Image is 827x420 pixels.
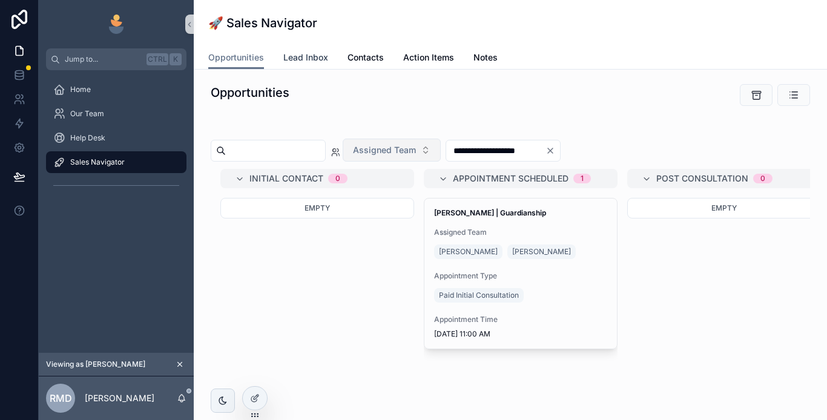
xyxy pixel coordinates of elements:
[208,47,264,70] a: Opportunities
[403,47,454,71] a: Action Items
[171,54,180,64] span: K
[46,127,186,149] a: Help Desk
[581,174,584,183] div: 1
[434,244,502,259] a: [PERSON_NAME]
[353,144,416,156] span: Assigned Team
[348,51,384,64] span: Contacts
[348,47,384,71] a: Contacts
[39,70,194,211] div: scrollable content
[335,174,340,183] div: 0
[65,54,142,64] span: Jump to...
[512,247,571,257] span: [PERSON_NAME]
[283,51,328,64] span: Lead Inbox
[46,151,186,173] a: Sales Navigator
[147,53,168,65] span: Ctrl
[46,103,186,125] a: Our Team
[46,48,186,70] button: Jump to...CtrlK
[434,208,546,217] strong: [PERSON_NAME] | Guardianship
[211,84,289,101] h1: Opportunities
[107,15,126,34] img: App logo
[70,109,104,119] span: Our Team
[208,51,264,64] span: Opportunities
[439,247,498,257] span: [PERSON_NAME]
[249,172,323,185] span: Initial Contact
[434,228,607,237] span: Assigned Team
[473,51,498,64] span: Notes
[85,392,154,404] p: [PERSON_NAME]
[711,203,737,212] span: Empty
[507,244,576,259] a: [PERSON_NAME]
[434,329,607,339] span: [DATE] 11:00 AM
[305,203,330,212] span: Empty
[283,47,328,71] a: Lead Inbox
[760,174,765,183] div: 0
[473,47,498,71] a: Notes
[424,198,618,349] a: [PERSON_NAME] | GuardianshipAssigned Team[PERSON_NAME][PERSON_NAME]Appointment TypePaid Initial C...
[403,51,454,64] span: Action Items
[70,85,91,94] span: Home
[434,315,607,324] span: Appointment Time
[46,359,145,369] span: Viewing as [PERSON_NAME]
[439,290,519,300] span: Paid Initial Consultation
[434,288,524,303] a: Paid Initial Consultation
[434,271,607,281] span: Appointment Type
[70,133,105,143] span: Help Desk
[656,172,748,185] span: Post Consultation
[453,172,568,185] span: Appointment Scheduled
[70,157,125,167] span: Sales Navigator
[343,139,441,162] button: Select Button
[208,15,317,31] h1: 🚀 Sales Navigator
[50,391,72,405] span: RMD
[545,146,560,156] button: Clear
[46,79,186,100] a: Home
